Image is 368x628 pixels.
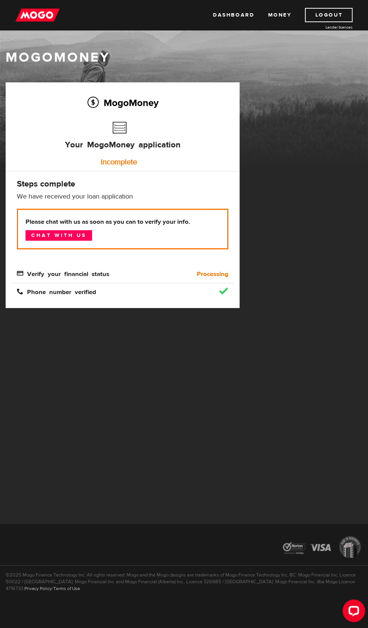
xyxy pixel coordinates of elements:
img: mogo_logo-11ee424be714fa7cbb0f0f49df9e16ec.png [15,8,60,22]
span: Verify your financial status [17,270,109,276]
h2: MogoMoney [17,95,228,111]
a: Dashboard [213,8,254,22]
h3: Your MogoMoney application [65,118,181,161]
p: We have received your loan application [17,192,228,201]
iframe: LiveChat chat widget [336,596,368,628]
b: Please chat with us as soon as you can to verify your info. [26,217,220,226]
div: Incomplete [13,155,225,170]
a: Logout [305,8,353,22]
img: legal-icons-92a2ffecb4d32d839781d1b4e4802d7b.png [276,530,368,565]
a: Lender licences [296,24,353,30]
a: Privacy Policy [24,586,52,592]
b: Processing [197,270,228,279]
a: Chat with us [26,230,92,241]
h4: Steps complete [17,179,228,189]
a: Terms of Use [53,586,80,592]
h1: MogoMoney [6,50,362,65]
span: Phone number verified [17,288,96,294]
a: Money [268,8,291,22]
